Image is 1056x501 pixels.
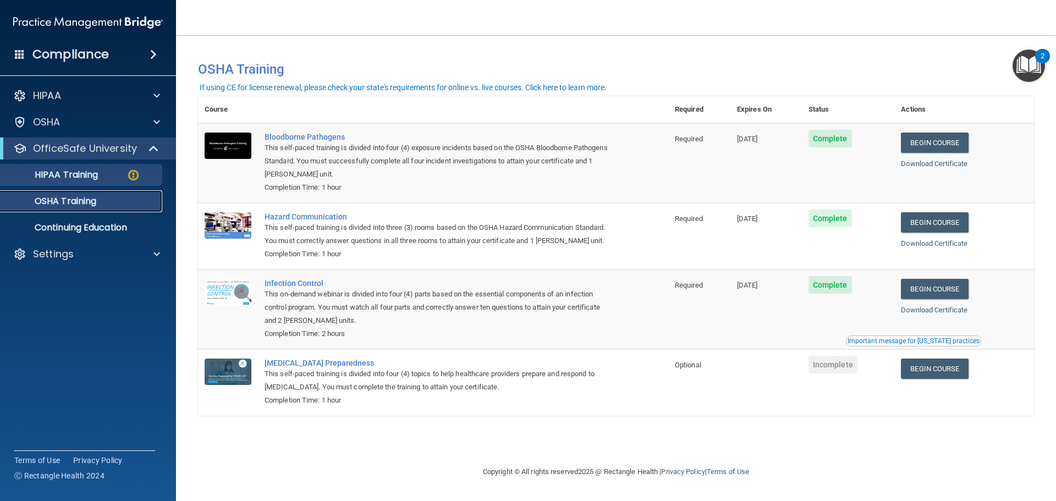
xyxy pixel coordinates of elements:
[14,470,105,481] span: Ⓒ Rectangle Health 2024
[200,84,607,91] div: If using CE for license renewal, please check your state's requirements for online vs. live cours...
[198,62,1034,77] h4: OSHA Training
[198,96,258,123] th: Course
[265,212,613,221] a: Hazard Communication
[13,89,160,102] a: HIPAA
[13,115,160,129] a: OSHA
[901,279,968,299] a: Begin Course
[265,279,613,288] a: Infection Control
[1041,56,1044,70] div: 2
[265,359,613,367] a: [MEDICAL_DATA] Preparedness
[737,214,758,223] span: [DATE]
[265,221,613,247] div: This self-paced training is divided into three (3) rooms based on the OSHA Hazard Communication S...
[73,455,123,466] a: Privacy Policy
[14,455,60,466] a: Terms of Use
[675,281,703,289] span: Required
[265,247,613,261] div: Completion Time: 1 hour
[13,142,159,155] a: OfficeSafe University
[901,159,967,168] a: Download Certificate
[265,288,613,327] div: This on-demand webinar is divided into four (4) parts based on the essential components of an inf...
[901,306,967,314] a: Download Certificate
[265,367,613,394] div: This self-paced training is divided into four (4) topics to help healthcare providers prepare and...
[846,335,981,346] button: Read this if you are a dental practitioner in the state of CA
[13,12,163,34] img: PMB logo
[809,130,852,147] span: Complete
[894,96,1034,123] th: Actions
[265,327,613,340] div: Completion Time: 2 hours
[661,467,705,476] a: Privacy Policy
[32,47,109,62] h4: Compliance
[737,135,758,143] span: [DATE]
[33,247,74,261] p: Settings
[13,247,160,261] a: Settings
[866,423,1043,467] iframe: Drift Widget Chat Controller
[198,82,608,93] button: If using CE for license renewal, please check your state's requirements for online vs. live cours...
[7,169,98,180] p: HIPAA Training
[737,281,758,289] span: [DATE]
[668,96,730,123] th: Required
[7,222,157,233] p: Continuing Education
[901,133,968,153] a: Begin Course
[675,361,701,369] span: Optional
[901,359,968,379] a: Begin Course
[809,276,852,294] span: Complete
[265,141,613,181] div: This self-paced training is divided into four (4) exposure incidents based on the OSHA Bloodborne...
[127,168,140,182] img: warning-circle.0cc9ac19.png
[265,394,613,407] div: Completion Time: 1 hour
[33,115,61,129] p: OSHA
[809,210,852,227] span: Complete
[33,142,137,155] p: OfficeSafe University
[1013,49,1045,82] button: Open Resource Center, 2 new notifications
[848,338,980,344] div: Important message for [US_STATE] practices
[415,454,817,489] div: Copyright © All rights reserved 2025 @ Rectangle Health | |
[901,212,968,233] a: Begin Course
[802,96,895,123] th: Status
[901,239,967,247] a: Download Certificate
[707,467,749,476] a: Terms of Use
[33,89,61,102] p: HIPAA
[675,135,703,143] span: Required
[730,96,802,123] th: Expires On
[675,214,703,223] span: Required
[265,181,613,194] div: Completion Time: 1 hour
[265,133,613,141] a: Bloodborne Pathogens
[7,196,96,207] p: OSHA Training
[809,356,857,373] span: Incomplete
